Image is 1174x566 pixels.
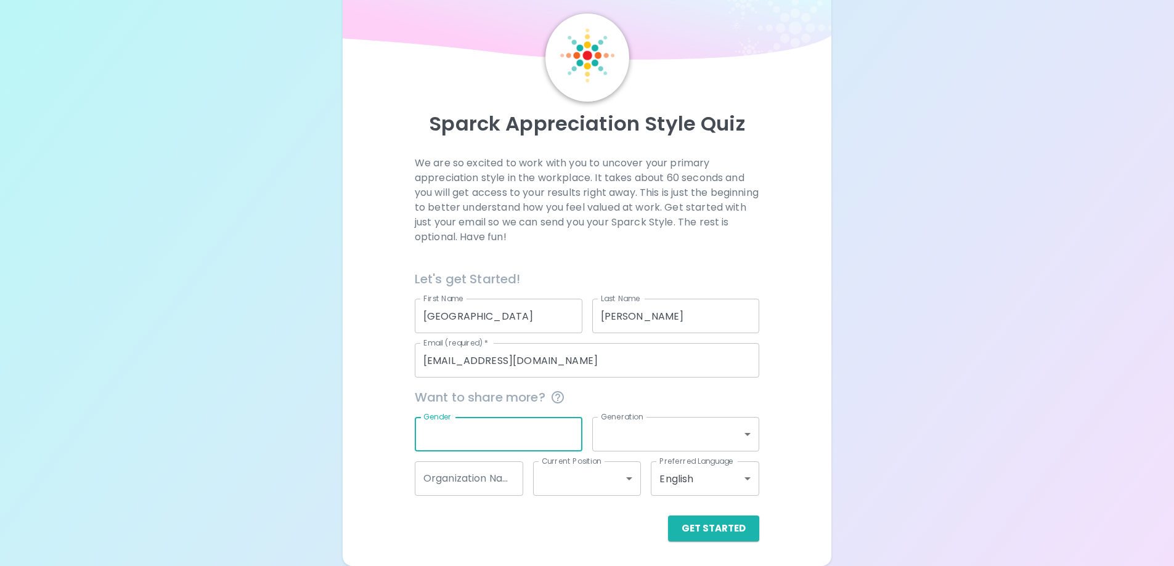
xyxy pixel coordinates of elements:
label: Current Position [542,456,601,466]
svg: This information is completely confidential and only used for aggregated appreciation studies at ... [550,390,565,405]
button: Get Started [668,515,759,541]
div: English [651,461,759,496]
label: Generation [601,411,643,422]
label: First Name [423,293,463,304]
p: We are so excited to work with you to uncover your primary appreciation style in the workplace. I... [415,156,759,245]
label: Last Name [601,293,640,304]
span: Want to share more? [415,387,759,407]
img: Sparck Logo [560,28,614,83]
label: Email (required) [423,338,489,348]
label: Gender [423,411,452,422]
p: Sparck Appreciation Style Quiz [357,111,817,136]
label: Preferred Language [659,456,733,466]
h6: Let's get Started! [415,269,759,289]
